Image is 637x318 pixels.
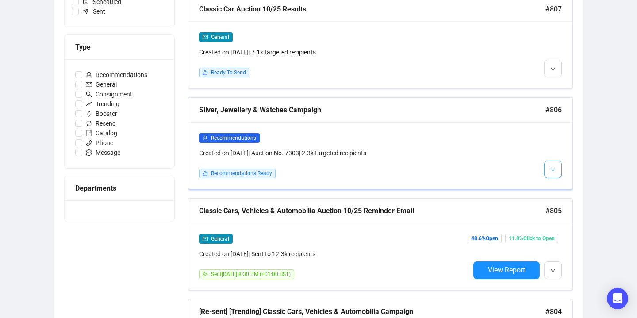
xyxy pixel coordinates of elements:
[86,120,92,126] span: retweet
[545,205,562,216] span: #805
[79,7,109,16] span: Sent
[199,148,470,158] div: Created on [DATE] | Auction No. 7303 | 2.3k targeted recipients
[82,80,120,89] span: General
[211,135,256,141] span: Recommendations
[82,119,119,128] span: Resend
[550,66,556,72] span: down
[188,198,573,290] a: Classic Cars, Vehicles & Automobilia Auction 10/25 Reminder Email#805mailGeneralCreated on [DATE]...
[203,34,208,40] span: mail
[86,111,92,117] span: rocket
[75,42,164,53] div: Type
[86,140,92,146] span: phone
[199,249,470,259] div: Created on [DATE] | Sent to 12.3k recipients
[75,183,164,194] div: Departments
[82,89,136,99] span: Consignment
[86,72,92,78] span: user
[203,272,208,277] span: send
[468,234,502,243] span: 48.6% Open
[473,261,540,279] button: View Report
[505,234,558,243] span: 11.8% Click to Open
[203,70,208,75] span: like
[82,70,151,80] span: Recommendations
[86,81,92,88] span: mail
[550,167,556,172] span: down
[199,104,545,115] div: Silver, Jewellery & Watches Campaign
[86,149,92,156] span: message
[488,266,525,274] span: View Report
[82,128,121,138] span: Catalog
[199,306,545,317] div: [Re-sent] [Trending] Classic Cars, Vehicles & Automobilia Campaign
[545,104,562,115] span: #806
[607,288,628,309] div: Open Intercom Messenger
[199,47,470,57] div: Created on [DATE] | 7.1k targeted recipients
[199,4,545,15] div: Classic Car Auction 10/25 Results
[86,91,92,97] span: search
[203,135,208,141] span: user
[86,101,92,107] span: rise
[199,205,545,216] div: Classic Cars, Vehicles & Automobilia Auction 10/25 Reminder Email
[211,271,291,277] span: Sent [DATE] 8:30 PM (+01:00 BST)
[203,236,208,241] span: mail
[82,99,123,109] span: Trending
[211,236,229,242] span: General
[545,4,562,15] span: #807
[82,109,121,119] span: Booster
[82,138,117,148] span: Phone
[86,130,92,136] span: book
[188,97,573,189] a: Silver, Jewellery & Watches Campaign#806userRecommendationsCreated on [DATE]| Auction No. 7303| 2...
[82,148,124,157] span: Message
[211,34,229,40] span: General
[203,171,208,176] span: like
[211,69,246,76] span: Ready To Send
[545,306,562,317] span: #804
[211,170,272,176] span: Recommendations Ready
[550,268,556,273] span: down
